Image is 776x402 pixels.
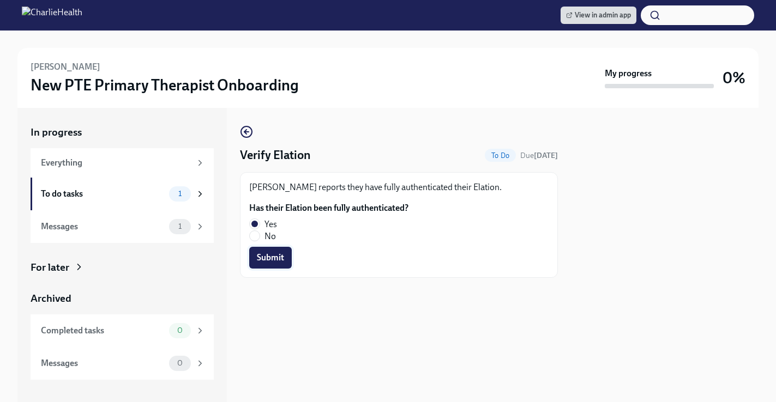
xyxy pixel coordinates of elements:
div: Completed tasks [41,325,165,337]
a: Messages0 [31,347,214,380]
label: Has their Elation been fully authenticated? [249,202,408,214]
h3: 0% [723,68,745,88]
button: Submit [249,247,292,269]
span: View in admin app [566,10,631,21]
h3: New PTE Primary Therapist Onboarding [31,75,299,95]
h6: [PERSON_NAME] [31,61,100,73]
img: CharlieHealth [22,7,82,24]
span: 0 [171,359,189,367]
a: For later [31,260,214,275]
a: To do tasks1 [31,178,214,210]
a: Archived [31,291,214,306]
div: Messages [41,357,165,369]
div: Messages [41,221,165,233]
a: Completed tasks0 [31,314,214,347]
span: To Do [485,151,516,160]
a: Messages1 [31,210,214,243]
a: View in admin app [561,7,636,24]
span: Submit [257,252,284,263]
span: Yes [264,218,277,230]
div: Everything [41,157,191,169]
span: Due [520,151,558,160]
span: No [264,230,276,242]
div: To do tasks [41,188,165,200]
strong: [DATE] [534,151,558,160]
a: In progress [31,125,214,139]
p: [PERSON_NAME] reports they have fully authenticated their Elation. [249,181,549,193]
a: Everything [31,148,214,178]
span: 1 [172,190,188,198]
span: 1 [172,222,188,230]
span: August 27th, 2025 09:00 [520,150,558,161]
h4: Verify Elation [240,147,311,163]
span: 0 [171,326,189,334]
strong: My progress [605,68,652,80]
div: For later [31,260,69,275]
